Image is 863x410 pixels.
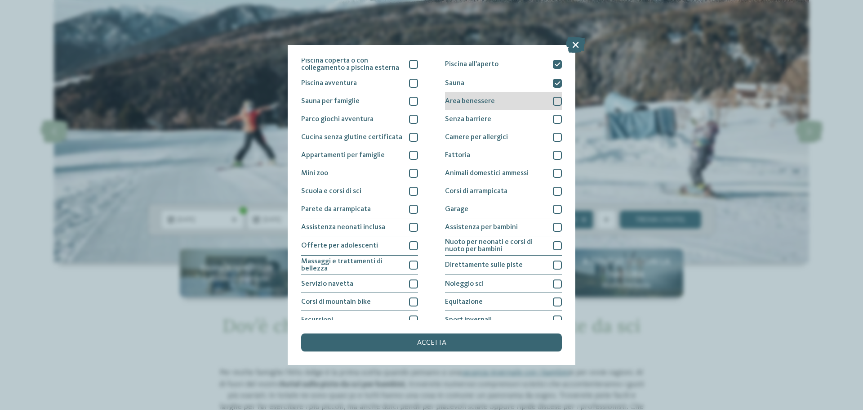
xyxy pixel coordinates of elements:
[417,339,446,347] span: accetta
[301,152,385,159] span: Appartamenti per famiglie
[301,224,385,231] span: Assistenza neonati inclusa
[445,188,507,195] span: Corsi di arrampicata
[301,298,371,306] span: Corsi di mountain bike
[445,116,491,123] span: Senza barriere
[445,98,495,105] span: Area benessere
[301,134,402,141] span: Cucina senza glutine certificata
[445,206,468,213] span: Garage
[445,61,498,68] span: Piscina all'aperto
[301,57,402,72] span: Piscina coperta o con collegamento a piscina esterna
[301,98,360,105] span: Sauna per famiglie
[301,188,361,195] span: Scuola e corsi di sci
[301,80,357,87] span: Piscina avventura
[301,206,371,213] span: Parete da arrampicata
[445,152,470,159] span: Fattoria
[301,258,402,272] span: Massaggi e trattamenti di bellezza
[301,280,353,288] span: Servizio navetta
[301,242,378,249] span: Offerte per adolescenti
[301,170,328,177] span: Mini zoo
[445,239,546,253] span: Nuoto per neonati e corsi di nuoto per bambini
[445,134,508,141] span: Camere per allergici
[445,80,464,87] span: Sauna
[445,224,518,231] span: Assistenza per bambini
[301,116,374,123] span: Parco giochi avventura
[301,316,333,324] span: Escursioni
[445,170,529,177] span: Animali domestici ammessi
[445,261,523,269] span: Direttamente sulle piste
[445,316,492,324] span: Sport invernali
[445,280,484,288] span: Noleggio sci
[445,298,483,306] span: Equitazione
